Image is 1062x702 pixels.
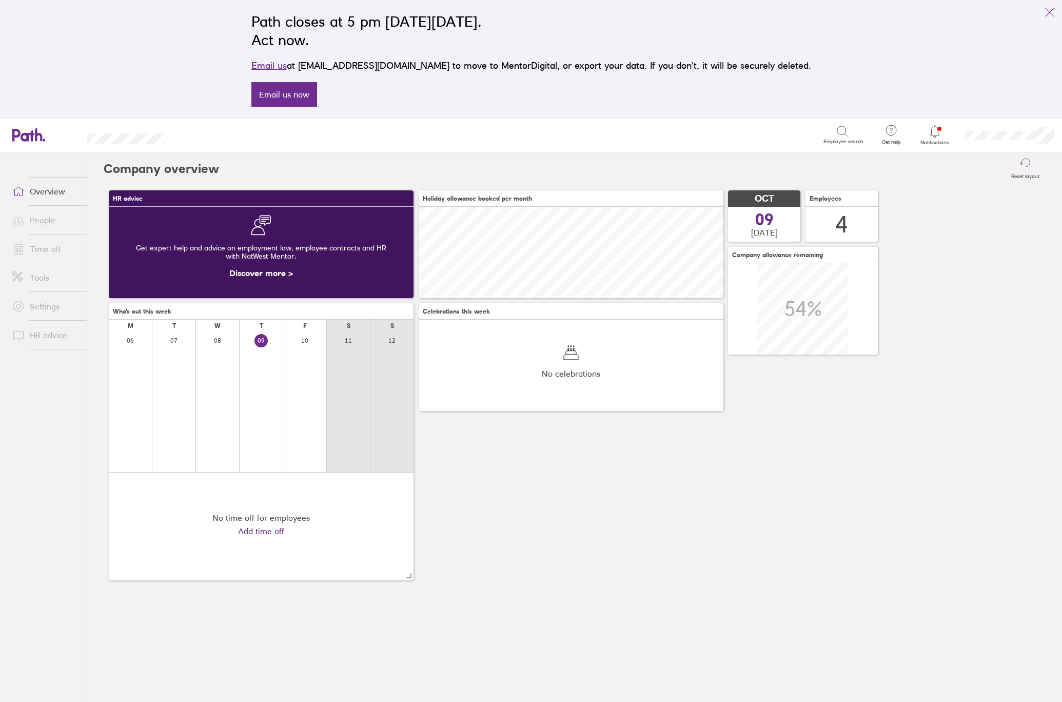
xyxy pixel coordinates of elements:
[4,296,87,317] a: Settings
[4,325,87,345] a: HR advice
[755,193,774,204] span: OCT
[4,210,87,230] a: People
[238,526,284,536] a: Add time off
[212,513,310,522] div: No time off for employees
[191,130,218,139] div: Search
[229,268,293,278] a: Discover more >
[347,322,350,329] div: S
[251,12,811,49] h2: Path closes at 5 pm [DATE][DATE]. Act now.
[113,195,143,202] span: HR advice
[128,322,133,329] div: M
[732,251,823,259] span: Company allowance remaining
[836,211,848,238] div: 4
[423,195,532,202] span: Holiday allowance booked per month
[823,139,863,145] span: Employee search
[918,124,952,146] a: Notifications
[172,322,176,329] div: T
[751,228,778,237] span: [DATE]
[303,322,307,329] div: F
[1005,152,1046,185] button: Reset layout
[4,239,87,259] a: Time off
[104,152,219,185] h2: Company overview
[260,322,263,329] div: T
[117,236,405,268] div: Get expert help and advice on employment law, employee contracts and HR with NatWest Mentor.
[390,322,394,329] div: S
[214,322,221,329] div: W
[423,308,490,315] span: Celebrations this week
[113,308,171,315] span: Who's out this week
[875,139,908,145] span: Get help
[251,82,317,107] a: Email us now
[4,267,87,288] a: Tools
[810,195,841,202] span: Employees
[918,140,952,146] span: Notifications
[1005,170,1046,180] label: Reset layout
[251,59,811,73] p: at [EMAIL_ADDRESS][DOMAIN_NAME] to move to MentorDigital, or export your data. If you don’t, it w...
[542,369,600,378] span: No celebrations
[755,211,774,228] span: 09
[251,60,287,71] a: Email us
[4,181,87,202] a: Overview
